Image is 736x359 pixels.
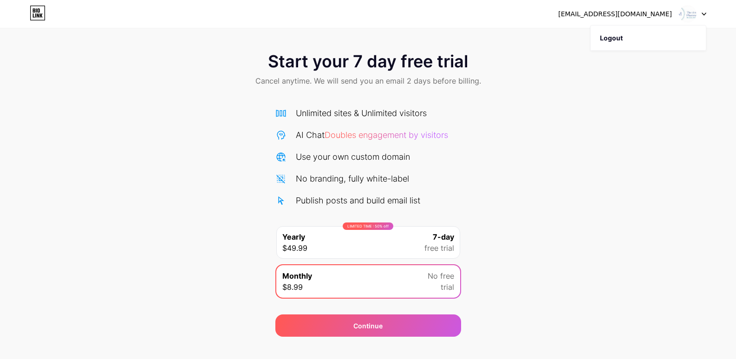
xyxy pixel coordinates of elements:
[591,26,706,51] li: Logout
[424,242,454,254] span: free trial
[353,321,383,331] span: Continue
[268,52,468,71] span: Start your 7 day free trial
[296,129,448,141] div: AI Chat
[282,231,305,242] span: Yearly
[296,107,427,119] div: Unlimited sites & Unlimited visitors
[282,270,312,281] span: Monthly
[433,231,454,242] span: 7-day
[428,270,454,281] span: No free
[296,194,420,207] div: Publish posts and build email list
[325,130,448,140] span: Doubles engagement by visitors
[343,222,393,230] div: LIMITED TIME : 50% off
[558,9,672,19] div: [EMAIL_ADDRESS][DOMAIN_NAME]
[679,5,697,23] img: hlmmedical
[255,75,481,86] span: Cancel anytime. We will send you an email 2 days before billing.
[282,242,307,254] span: $49.99
[296,172,409,185] div: No branding, fully white-label
[296,150,410,163] div: Use your own custom domain
[282,281,303,293] span: $8.99
[441,281,454,293] span: trial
